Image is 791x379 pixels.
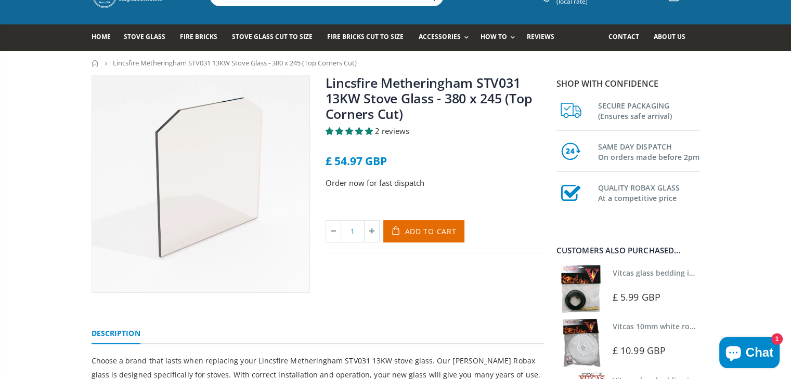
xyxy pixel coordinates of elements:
[481,24,520,51] a: How To
[180,24,225,51] a: Fire Bricks
[418,32,460,41] span: Accessories
[608,32,639,41] span: Contact
[653,24,693,51] a: About us
[92,323,140,344] a: Description
[716,337,783,371] inbox-online-store-chat: Shopify online store chat
[613,291,660,303] span: £ 5.99 GBP
[326,74,533,123] a: Lincsfire Metheringham STV031 13KW Stove Glass - 380 x 245 (Top Corners Cut)
[598,140,700,163] h3: SAME DAY DISPATCH On orders made before 2pm
[418,24,473,51] a: Accessories
[232,32,313,41] span: Stove Glass Cut To Size
[556,318,605,367] img: Vitcas white rope, glue and gloves kit 10mm
[124,32,165,41] span: Stove Glass
[405,226,457,236] span: Add to Cart
[327,32,404,41] span: Fire Bricks Cut To Size
[608,24,646,51] a: Contact
[527,32,554,41] span: Reviews
[326,126,375,136] span: 5.00 stars
[92,75,309,292] img: stoveglasstwotopcornerscut_bb5125f0-f701-4055-9a19-3d8e62ff3576_800x_crop_center.webp
[653,32,685,41] span: About us
[598,99,700,121] h3: SECURE PACKAGING (Ensures safe arrival)
[556,247,700,254] div: Customers also purchased...
[481,32,507,41] span: How To
[527,24,562,51] a: Reviews
[113,58,357,67] span: Lincsfire Metheringham STV031 13KW Stove Glass - 380 x 245 (Top Corners Cut)
[326,177,544,189] p: Order now for fast dispatch
[327,24,411,51] a: Fire Bricks Cut To Size
[556,77,700,90] p: Shop with confidence
[92,60,99,66] a: Home
[124,24,173,51] a: Stove Glass
[180,32,217,41] span: Fire Bricks
[598,181,700,204] h3: QUALITY ROBAX GLASS At a competitive price
[556,265,605,313] img: Vitcas stove glass bedding in tape
[613,344,666,357] span: £ 10.99 GBP
[92,24,119,51] a: Home
[232,24,320,51] a: Stove Glass Cut To Size
[375,126,409,136] span: 2 reviews
[383,220,465,242] button: Add to Cart
[92,32,111,41] span: Home
[326,154,387,168] span: £ 54.97 GBP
